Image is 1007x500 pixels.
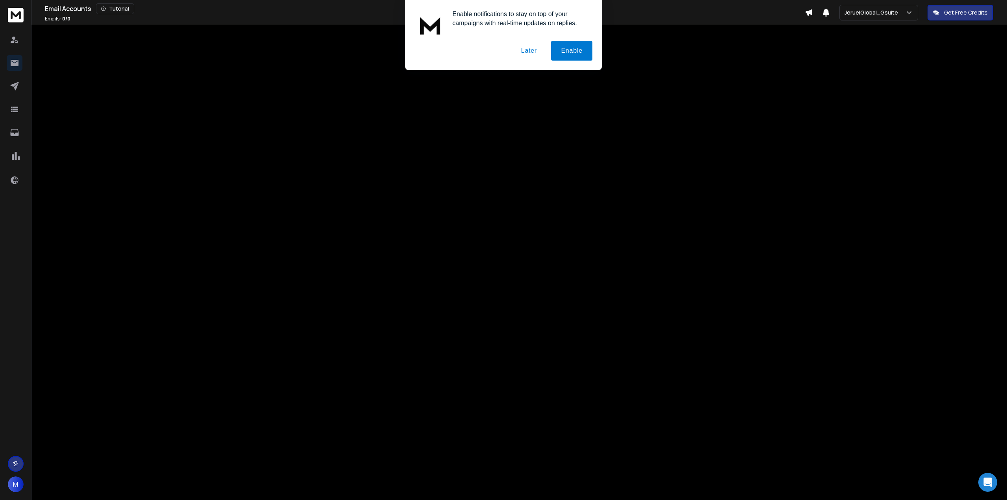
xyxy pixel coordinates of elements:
div: Open Intercom Messenger [978,473,997,492]
button: Later [511,41,546,61]
button: M [8,476,24,492]
div: Enable notifications to stay on top of your campaigns with real-time updates on replies. [446,9,592,28]
button: Enable [551,41,592,61]
img: notification icon [415,9,446,41]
